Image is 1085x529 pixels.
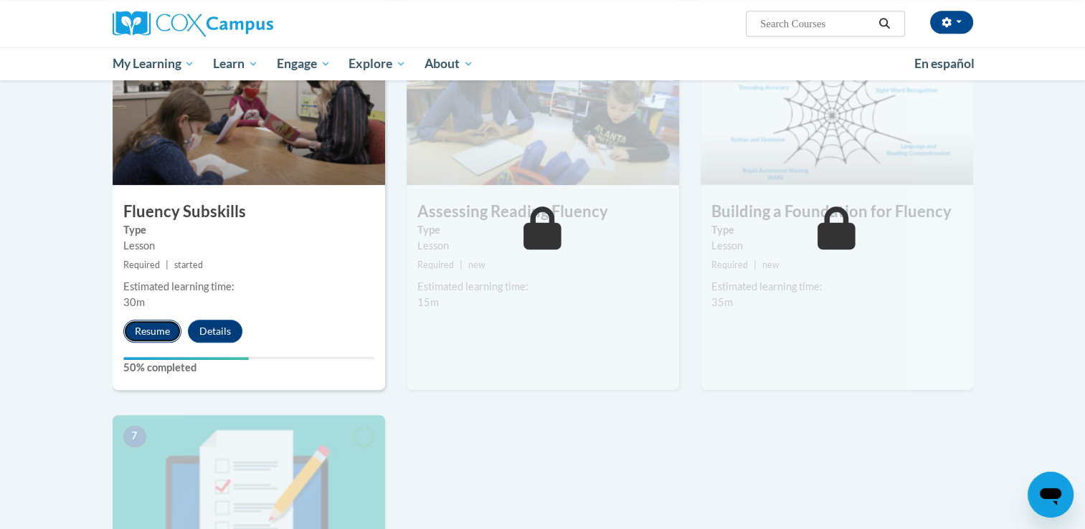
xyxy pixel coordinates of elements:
div: Estimated learning time: [123,279,374,295]
div: Main menu [91,47,995,80]
label: Type [417,222,668,238]
span: En español [914,56,975,71]
span: new [468,259,485,270]
button: Details [188,320,242,343]
img: Course Image [407,42,679,185]
div: Estimated learning time: [711,279,962,295]
button: Resume [123,320,181,343]
a: My Learning [103,47,204,80]
div: Lesson [711,238,962,254]
h3: Assessing Reading Fluency [407,201,679,223]
span: started [174,259,203,270]
a: Explore [339,47,415,80]
span: About [425,55,473,72]
span: Learn [213,55,258,72]
span: new [762,259,780,270]
input: Search Courses [759,15,873,32]
span: My Learning [112,55,194,72]
button: Search [873,15,895,32]
h3: Building a Foundation for Fluency [701,201,973,223]
label: Type [123,222,374,238]
a: About [415,47,483,80]
a: Cox Campus [113,11,385,37]
div: Lesson [417,238,668,254]
a: En español [905,49,984,79]
span: 35m [711,296,733,308]
h3: Fluency Subskills [113,201,385,223]
span: 7 [123,426,146,447]
img: Course Image [113,42,385,185]
span: 30m [123,296,145,308]
span: | [754,259,757,270]
span: Explore [349,55,406,72]
label: 50% completed [123,360,374,376]
button: Account Settings [930,11,973,34]
span: Engage [277,55,331,72]
iframe: Button to launch messaging window [1028,472,1074,518]
img: Cox Campus [113,11,273,37]
span: Required [123,259,160,270]
div: Lesson [123,238,374,254]
a: Learn [204,47,267,80]
div: Your progress [123,357,249,360]
a: Engage [267,47,340,80]
span: 15m [417,296,439,308]
span: Required [711,259,748,270]
span: | [460,259,463,270]
span: Required [417,259,454,270]
span: | [166,259,169,270]
div: Estimated learning time: [417,279,668,295]
label: Type [711,222,962,238]
img: Course Image [701,42,973,185]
